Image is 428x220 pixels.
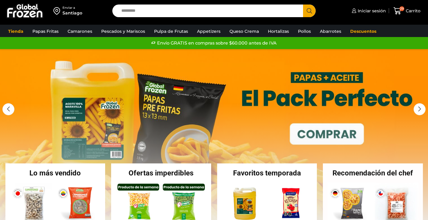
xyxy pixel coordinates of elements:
a: Camarones [65,26,95,37]
a: Hortalizas [265,26,292,37]
h2: Ofertas imperdibles [111,169,211,177]
img: address-field-icon.svg [53,6,62,16]
span: 29 [399,6,404,11]
h2: Favoritos temporada [217,169,317,177]
a: Descuentos [347,26,379,37]
span: Carrito [404,8,420,14]
a: Pulpa de Frutas [151,26,191,37]
h2: Lo más vendido [5,169,105,177]
a: Pescados y Mariscos [98,26,148,37]
a: Abarrotes [317,26,344,37]
a: Queso Crema [226,26,262,37]
a: Papas Fritas [29,26,62,37]
a: Tienda [5,26,26,37]
div: Previous slide [2,103,14,115]
div: Next slide [414,103,426,115]
span: Iniciar sesión [356,8,386,14]
a: Appetizers [194,26,223,37]
h2: Recomendación del chef [323,169,423,177]
a: Pollos [295,26,314,37]
button: Search button [303,5,316,17]
a: Iniciar sesión [350,5,386,17]
div: Enviar a [62,6,82,10]
a: 29 Carrito [392,4,422,18]
div: Santiago [62,10,82,16]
